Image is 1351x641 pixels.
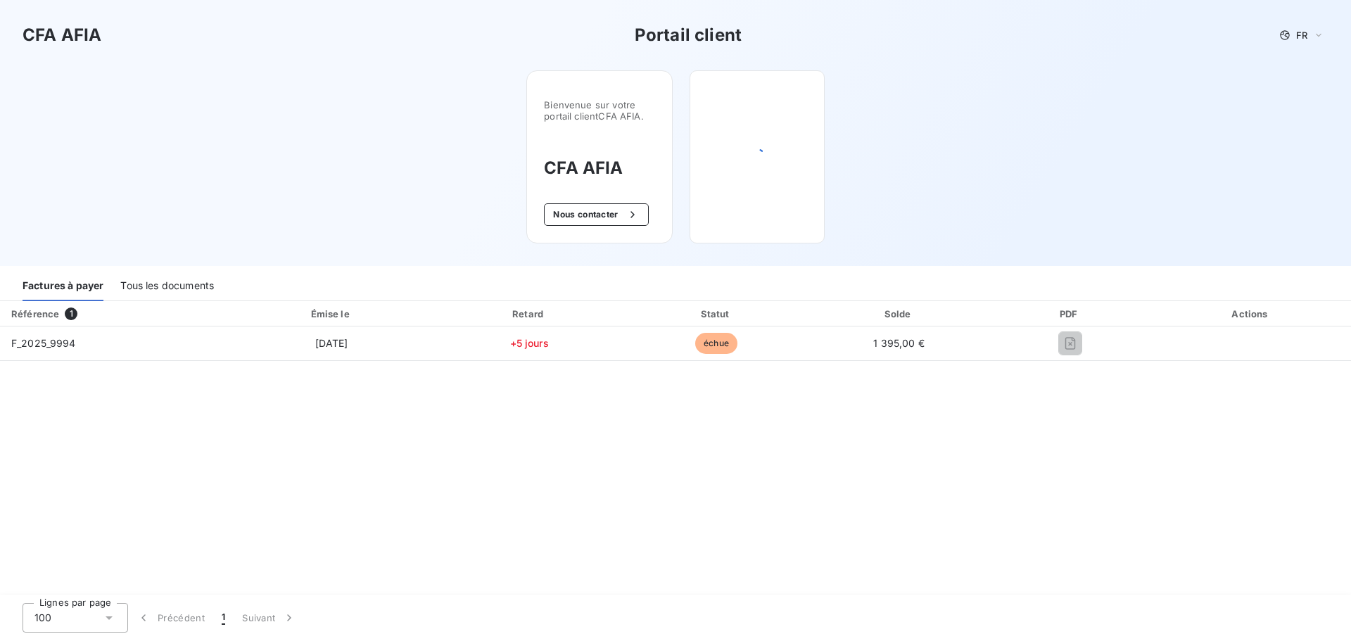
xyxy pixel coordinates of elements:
[65,307,77,320] span: 1
[992,307,1148,321] div: PDF
[544,203,648,226] button: Nous contacter
[627,307,806,321] div: Statut
[438,307,621,321] div: Retard
[811,307,986,321] div: Solde
[1154,307,1348,321] div: Actions
[695,333,737,354] span: échue
[231,307,432,321] div: Émise le
[120,272,214,301] div: Tous les documents
[315,337,348,349] span: [DATE]
[873,337,925,349] span: 1 395,00 €
[213,603,234,633] button: 1
[510,337,549,349] span: +5 jours
[23,272,103,301] div: Factures à payer
[544,99,655,122] span: Bienvenue sur votre portail client CFA AFIA .
[34,611,51,625] span: 100
[1296,30,1307,41] span: FR
[635,23,742,48] h3: Portail client
[222,611,225,625] span: 1
[23,23,101,48] h3: CFA AFIA
[128,603,213,633] button: Précédent
[11,308,59,319] div: Référence
[234,603,305,633] button: Suivant
[11,337,76,349] span: F_2025_9994
[544,156,655,181] h3: CFA AFIA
